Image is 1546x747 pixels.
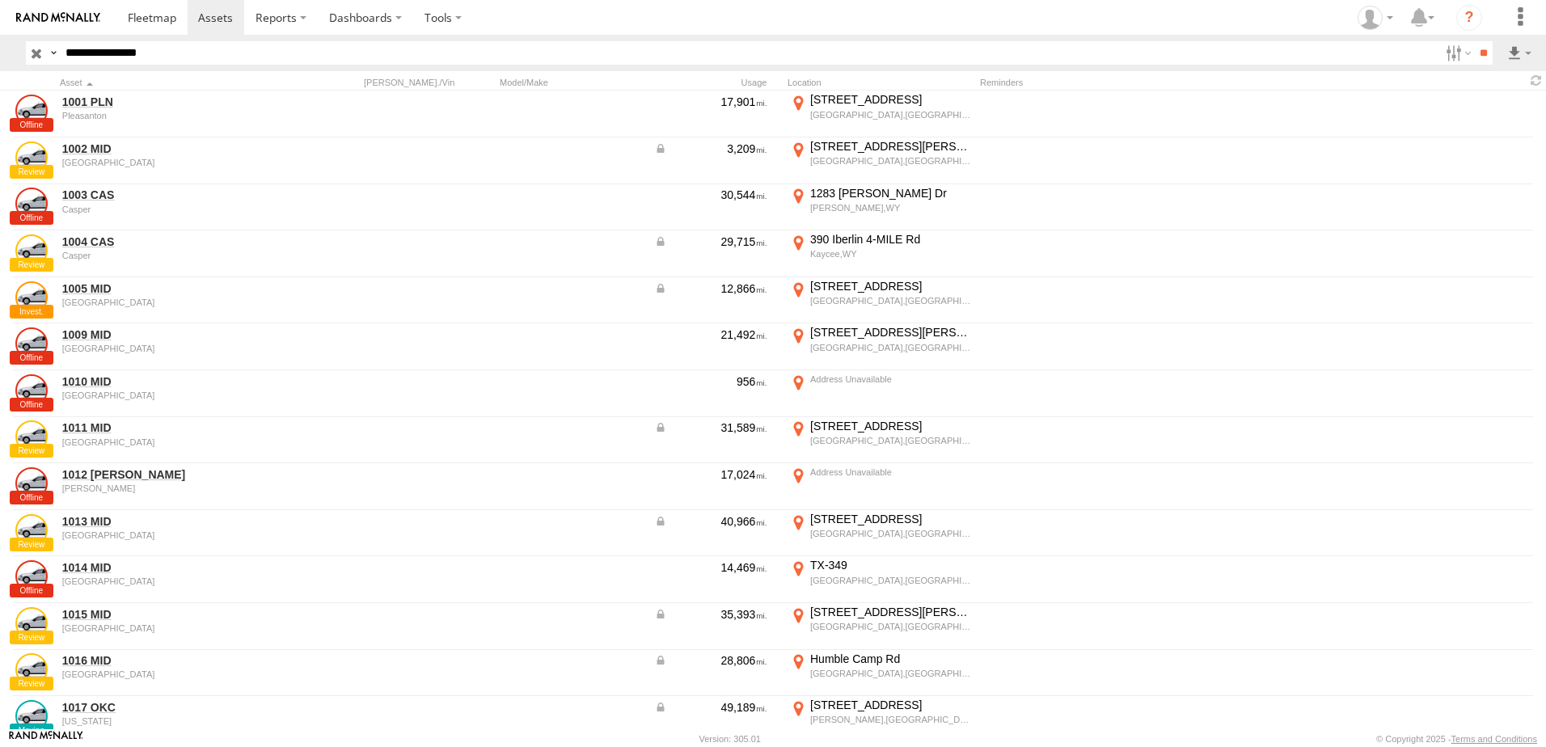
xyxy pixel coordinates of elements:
label: Click to View Current Location [788,325,974,369]
div: Location [788,77,974,88]
label: Click to View Current Location [788,186,974,230]
label: Export results as... [1506,41,1533,65]
a: 1010 MID [62,374,284,389]
div: undefined [62,344,284,353]
div: undefined [62,576,284,586]
div: Data from Vehicle CANbus [654,234,767,249]
div: Data from Vehicle CANbus [654,607,767,622]
a: 1014 MID [62,560,284,575]
i: ? [1456,5,1482,31]
div: [STREET_ADDRESS] [810,698,971,712]
a: 1015 MID [62,607,284,622]
label: Click to View Current Location [788,372,974,416]
label: Search Query [47,41,60,65]
div: [GEOGRAPHIC_DATA],[GEOGRAPHIC_DATA] [810,575,971,586]
a: 1009 MID [62,327,284,342]
div: 17,024 [654,467,767,482]
a: View Asset Details [15,188,48,220]
div: [STREET_ADDRESS] [810,92,971,107]
div: [STREET_ADDRESS] [810,512,971,526]
div: undefined [62,251,284,260]
div: Model/Make [500,77,645,88]
div: [STREET_ADDRESS] [810,419,971,433]
a: Visit our Website [9,731,83,747]
div: undefined [62,623,284,633]
a: View Asset Details [15,607,48,639]
div: Version: 305.01 [699,734,761,744]
div: [STREET_ADDRESS][PERSON_NAME] [810,605,971,619]
div: undefined [62,530,284,540]
a: View Asset Details [15,653,48,686]
div: [GEOGRAPHIC_DATA],[GEOGRAPHIC_DATA] [810,295,971,306]
div: Reminders [980,77,1239,88]
div: [GEOGRAPHIC_DATA],[GEOGRAPHIC_DATA] [810,109,971,120]
a: View Asset Details [15,327,48,360]
div: [GEOGRAPHIC_DATA],[GEOGRAPHIC_DATA] [810,621,971,632]
img: rand-logo.svg [16,12,100,23]
div: Data from Vehicle CANbus [654,420,767,435]
div: 956 [654,374,767,389]
a: 1012 [PERSON_NAME] [62,467,284,482]
div: undefined [62,483,284,493]
a: 1005 MID [62,281,284,296]
div: Data from Vehicle CANbus [654,281,767,296]
div: Data from Vehicle CANbus [654,141,767,156]
div: [GEOGRAPHIC_DATA],[GEOGRAPHIC_DATA] [810,342,971,353]
div: undefined [62,298,284,307]
a: View Asset Details [15,467,48,500]
div: [PERSON_NAME],[GEOGRAPHIC_DATA] [810,714,971,725]
div: undefined [62,437,284,447]
label: Click to View Current Location [788,558,974,601]
label: Click to View Current Location [788,698,974,741]
div: undefined [62,390,284,400]
label: Search Filter Options [1439,41,1474,65]
a: View Asset Details [15,700,48,732]
div: Data from Vehicle CANbus [654,700,767,715]
div: Data from Vehicle CANbus [654,514,767,529]
div: undefined [62,158,284,167]
div: undefined [62,669,284,679]
div: 30,544 [654,188,767,202]
div: TX-349 [810,558,971,572]
label: Click to View Current Location [788,139,974,183]
a: 1013 MID [62,514,284,529]
div: undefined [62,205,284,214]
a: View Asset Details [15,514,48,547]
label: Click to View Current Location [788,512,974,555]
a: View Asset Details [15,141,48,174]
div: [GEOGRAPHIC_DATA],[GEOGRAPHIC_DATA] [810,668,971,679]
div: undefined [62,716,284,726]
a: 1011 MID [62,420,284,435]
div: [GEOGRAPHIC_DATA],[GEOGRAPHIC_DATA] [810,435,971,446]
a: View Asset Details [15,95,48,127]
div: Kaycee,WY [810,248,971,260]
div: Click to Sort [60,77,286,88]
div: 17,901 [654,95,767,109]
a: 1004 CAS [62,234,284,249]
a: View Asset Details [15,420,48,453]
div: [STREET_ADDRESS] [810,279,971,293]
div: [STREET_ADDRESS][PERSON_NAME] [810,139,971,154]
label: Click to View Current Location [788,232,974,276]
label: Click to View Current Location [788,465,974,509]
a: View Asset Details [15,281,48,314]
span: Refresh [1527,73,1546,88]
div: [STREET_ADDRESS][PERSON_NAME] [810,325,971,340]
div: [GEOGRAPHIC_DATA],[GEOGRAPHIC_DATA] [810,528,971,539]
a: View Asset Details [15,560,48,593]
div: © Copyright 2025 - [1376,734,1537,744]
label: Click to View Current Location [788,279,974,323]
a: 1016 MID [62,653,284,668]
div: 390 Iberlin 4-MILE Rd [810,232,971,247]
label: Click to View Current Location [788,652,974,695]
a: 1001 PLN [62,95,284,109]
div: [PERSON_NAME]./Vin [364,77,493,88]
div: undefined [62,111,284,120]
div: 1283 [PERSON_NAME] Dr [810,186,971,200]
div: [PERSON_NAME],WY [810,202,971,213]
div: Derrick Ball [1352,6,1399,30]
div: Data from Vehicle CANbus [654,653,767,668]
div: Usage [652,77,781,88]
label: Click to View Current Location [788,419,974,462]
a: 1002 MID [62,141,284,156]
